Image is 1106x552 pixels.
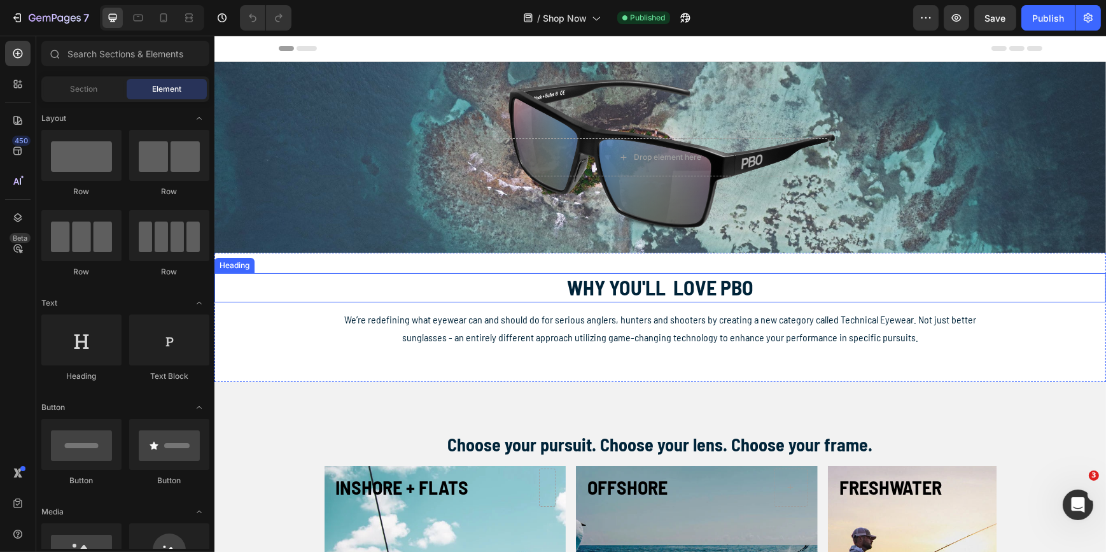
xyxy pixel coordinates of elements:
[214,36,1106,552] iframe: Design area
[5,5,95,31] button: 7
[189,108,209,129] span: Toggle open
[543,11,587,25] span: Shop Now
[41,186,122,197] div: Row
[41,506,64,518] span: Media
[12,136,31,146] div: 450
[630,12,665,24] span: Published
[41,266,122,278] div: Row
[625,440,727,463] strong: FRESHWATER
[1032,11,1064,25] div: Publish
[10,233,31,243] div: Beta
[71,83,98,95] span: Section
[373,440,453,463] strong: OFFSHORE
[189,502,209,522] span: Toggle open
[240,5,291,31] div: Undo/Redo
[129,371,209,382] div: Text Block
[189,397,209,418] span: Toggle open
[537,11,540,25] span: /
[974,5,1016,31] button: Save
[41,402,65,413] span: Button
[234,398,659,420] strong: Choose your pursuit. Choose your lens. Choose your frame.
[129,475,209,486] div: Button
[83,10,89,25] p: 7
[122,440,255,463] strong: INSHORE + FLATS
[41,475,122,486] div: Button
[41,41,209,66] input: Search Sections & Elements
[41,113,66,124] span: Layout
[129,266,209,278] div: Row
[1021,5,1075,31] button: Publish
[419,117,487,127] div: Drop element here
[3,224,38,236] div: Heading
[189,293,209,313] span: Toggle open
[985,13,1006,24] span: Save
[130,278,762,308] span: We’re redefining what eyewear can and should do for serious anglers, hunters and shooters by crea...
[41,297,57,309] span: Text
[129,186,209,197] div: Row
[41,371,122,382] div: Heading
[152,83,181,95] span: Element
[1063,490,1093,520] iframe: Intercom live chat
[353,239,539,264] strong: WHY YOU'LL LOVE PBO
[1089,471,1099,481] span: 3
